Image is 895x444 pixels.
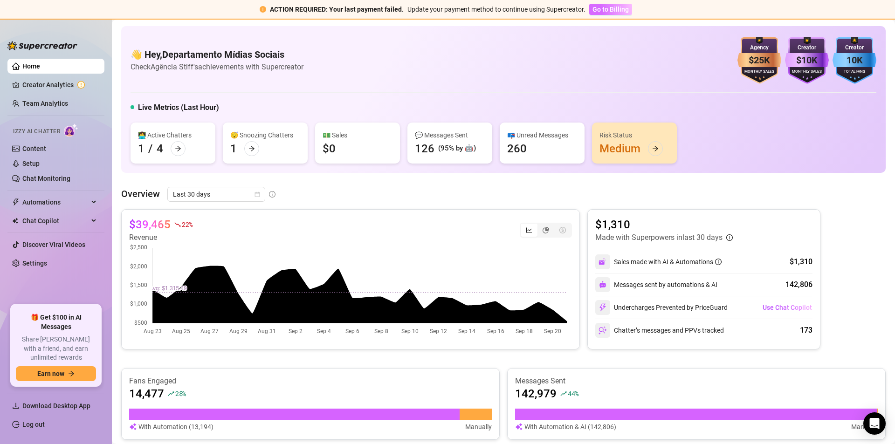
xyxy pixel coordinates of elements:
span: 🎁 Get $100 in AI Messages [16,313,96,331]
a: Chat Monitoring [22,175,70,182]
span: info-circle [715,259,722,265]
div: 1 [230,141,237,156]
span: arrow-right [248,145,255,152]
div: 126 [415,141,434,156]
article: 142,979 [515,386,557,401]
span: Share [PERSON_NAME] with a friend, and earn unlimited rewards [16,335,96,362]
span: arrow-right [652,145,659,152]
span: Chat Copilot [22,213,89,228]
article: 14,477 [129,386,164,401]
img: logo-BBDzfeDw.svg [7,41,77,50]
button: Go to Billing [589,4,632,15]
img: blue-badge-DgoSNQY1.svg [833,37,876,84]
span: Izzy AI Chatter [13,127,60,136]
button: Use Chat Copilot [762,300,812,315]
button: Earn nowarrow-right [16,366,96,381]
img: AI Chatter [64,123,78,137]
img: svg%3e [599,281,606,288]
div: Monthly Sales [737,69,781,75]
div: 💬 Messages Sent [415,130,485,140]
article: Manually [465,422,492,432]
span: Go to Billing [592,6,629,13]
span: 22 % [182,220,193,229]
div: (95% by 🤖) [438,143,476,154]
div: 173 [800,325,812,336]
article: $39,465 [129,217,171,232]
article: Made with Superpowers in last 30 days [595,232,723,243]
span: Last 30 days [173,187,260,201]
span: thunderbolt [12,198,20,206]
div: 💵 Sales [323,130,392,140]
span: 44 % [568,389,578,398]
article: Messages Sent [515,376,878,386]
article: Fans Engaged [129,376,492,386]
div: $25K [737,53,781,68]
div: Open Intercom Messenger [863,412,886,435]
span: Earn now [37,370,64,377]
div: $0 [323,141,336,156]
div: $10K [785,53,829,68]
div: 10K [833,53,876,68]
a: Log out [22,421,45,428]
span: Use Chat Copilot [763,304,812,311]
div: segmented control [520,223,572,238]
article: Overview [121,187,160,201]
span: info-circle [269,191,275,198]
div: 4 [157,141,163,156]
span: 28 % [175,389,186,398]
div: 📪 Unread Messages [507,130,577,140]
div: Total Fans [833,69,876,75]
div: Messages sent by automations & AI [595,277,717,292]
a: Content [22,145,46,152]
img: svg%3e [599,258,607,266]
span: Download Desktop App [22,402,90,410]
div: Creator [833,43,876,52]
div: $1,310 [790,256,812,267]
article: $1,310 [595,217,733,232]
article: With Automation & AI (142,806) [524,422,616,432]
a: Go to Billing [589,6,632,13]
h4: 👋 Hey, Departamento Mídias Sociais [131,48,303,61]
strong: ACTION REQUIRED: Your last payment failed. [270,6,404,13]
a: Settings [22,260,47,267]
img: bronze-badge-qSZam9Wu.svg [737,37,781,84]
span: rise [168,390,174,397]
span: info-circle [726,234,733,241]
div: 260 [507,141,527,156]
article: Manually [851,422,878,432]
div: 1 [138,141,145,156]
article: With Automation (13,194) [138,422,213,432]
a: Discover Viral Videos [22,241,85,248]
img: svg%3e [129,422,137,432]
span: rise [560,390,567,397]
img: purple-badge-B9DA21FR.svg [785,37,829,84]
span: arrow-right [68,370,75,377]
div: 😴 Snoozing Chatters [230,130,300,140]
span: Automations [22,195,89,210]
div: Sales made with AI & Automations [614,257,722,267]
a: Team Analytics [22,100,68,107]
a: Home [22,62,40,70]
span: dollar-circle [559,227,566,233]
a: Setup [22,160,40,167]
span: Update your payment method to continue using Supercreator. [407,6,585,13]
img: svg%3e [599,303,607,312]
div: 👩‍💻 Active Chatters [138,130,208,140]
span: calendar [255,191,260,197]
div: Agency [737,43,781,52]
span: download [12,402,20,410]
span: pie-chart [543,227,549,233]
div: Undercharges Prevented by PriceGuard [595,300,728,315]
article: Revenue [129,232,193,243]
span: exclamation-circle [260,6,266,13]
img: svg%3e [599,326,607,335]
h5: Live Metrics (Last Hour) [138,102,219,113]
div: Creator [785,43,829,52]
div: Chatter’s messages and PPVs tracked [595,323,724,338]
img: svg%3e [515,422,523,432]
span: line-chart [526,227,532,233]
span: fall [174,221,181,228]
div: 142,806 [785,279,812,290]
div: Monthly Sales [785,69,829,75]
div: Risk Status [599,130,669,140]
